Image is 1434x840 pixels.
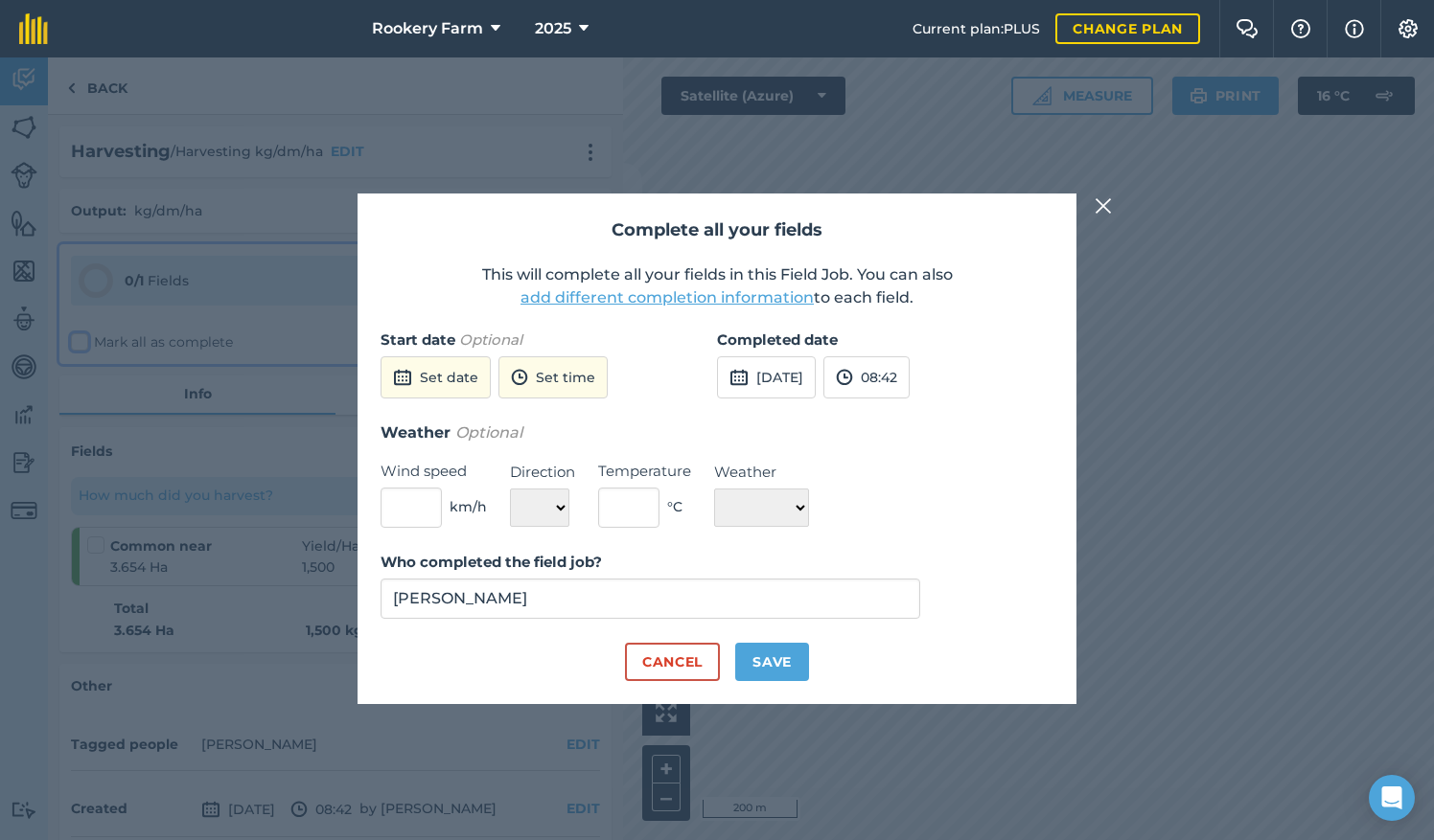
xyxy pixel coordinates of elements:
h3: Weather [381,420,1053,445]
span: 2025 [535,17,571,40]
button: add different completion information [520,286,814,309]
img: Two speech bubbles overlapping with the left bubble in the forefront [1236,19,1259,38]
img: svg+xml;base64,PD94bWwgdmVyc2lvbj0iMS4wIiBlbmNvZGluZz0idXRmLTgiPz4KPCEtLSBHZW5lcmF0b3I6IEFkb2JlIE... [393,366,412,389]
h2: Complete all your fields [381,216,1053,244]
img: svg+xml;base64,PD94bWwgdmVyc2lvbj0iMS4wIiBlbmNvZGluZz0idXRmLTgiPz4KPCEtLSBHZW5lcmF0b3I6IEFkb2JlIE... [729,366,749,389]
button: Set time [498,356,608,398]
img: A cog icon [1397,19,1420,38]
label: Weather [714,461,809,484]
button: [DATE] [717,356,816,398]
p: This will complete all your fields in this Field Job. You can also to each field. [381,263,1053,309]
img: svg+xml;base64,PD94bWwgdmVyc2lvbj0iMS4wIiBlbmNvZGluZz0idXRmLTgiPz4KPCEtLSBHZW5lcmF0b3I6IEFkb2JlIE... [836,366,853,389]
div: Open Intercom Messenger [1369,775,1415,821]
span: Current plan : PLUS [913,18,1040,39]
label: Temperature [598,460,691,483]
em: Optional [459,330,522,349]
button: Save [735,643,809,681]
span: Rookery Farm [372,17,483,40]
img: svg+xml;base64,PHN2ZyB4bWxucz0iaHR0cDovL3d3dy53My5vcmcvMjAwMC9zdmciIHdpZHRoPSIyMiIgaGVpZ2h0PSIzMC... [1095,194,1112,217]
button: 08:42 [823,356,910,398]
strong: Start date [381,330,455,349]
label: Direction [510,461,575,484]
label: Wind speed [381,460,487,483]
span: km/h [450,496,487,517]
em: Optional [455,423,522,442]
button: Set date [381,356,491,398]
button: Cancel [625,643,720,681]
span: ° C [667,496,682,517]
img: svg+xml;base64,PHN2ZyB4bWxucz0iaHR0cDovL3d3dy53My5vcmcvMjAwMC9zdmciIHdpZHRoPSIxNyIgaGVpZ2h0PSIxNy... [1345,17,1364,40]
strong: Completed date [717,330,838,349]
img: fieldmargin Logo [19,13,48,44]
a: Change plan [1055,13,1200,44]
strong: Who completed the field job? [381,553,602,571]
img: A question mark icon [1289,19,1312,38]
img: svg+xml;base64,PD94bWwgdmVyc2lvbj0iMS4wIiBlbmNvZGluZz0idXRmLTgiPz4KPCEtLSBHZW5lcmF0b3I6IEFkb2JlIE... [511,366,528,389]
